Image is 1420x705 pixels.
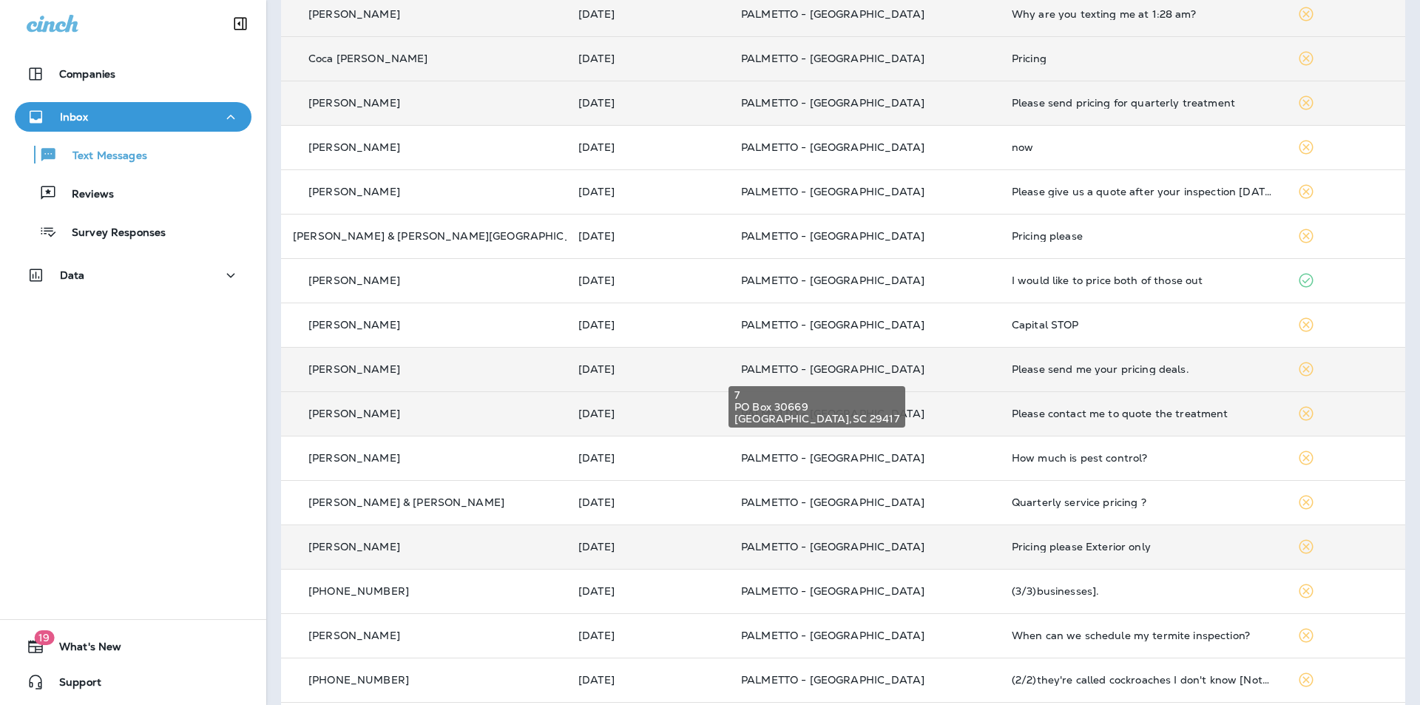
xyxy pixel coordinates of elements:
[1012,630,1274,641] div: When can we schedule my termite inspection?
[308,584,409,598] span: [PHONE_NUMBER]
[15,178,251,209] button: Reviews
[58,149,147,163] p: Text Messages
[1012,230,1274,242] div: Pricing please
[741,274,924,287] span: PALMETTO - [GEOGRAPHIC_DATA]
[308,630,400,641] p: [PERSON_NAME]
[308,673,409,687] span: [PHONE_NUMBER]
[578,630,717,641] p: Sep 18, 2025 10:17 AM
[741,7,924,21] span: PALMETTO - [GEOGRAPHIC_DATA]
[308,408,400,419] p: [PERSON_NAME]
[741,318,924,331] span: PALMETTO - [GEOGRAPHIC_DATA]
[1012,186,1274,198] div: Please give us a quote after your inspection tomorrow.
[734,389,899,401] span: 7
[741,584,924,598] span: PALMETTO - [GEOGRAPHIC_DATA]
[741,496,924,509] span: PALMETTO - [GEOGRAPHIC_DATA]
[741,52,924,65] span: PALMETTO - [GEOGRAPHIC_DATA]
[15,632,251,661] button: 19What's New
[15,260,251,290] button: Data
[734,401,899,413] span: PO Box 30669
[578,274,717,286] p: Sep 18, 2025 12:20 PM
[578,496,717,508] p: Sep 18, 2025 10:42 AM
[308,141,400,153] p: [PERSON_NAME]
[60,269,85,281] p: Data
[15,59,251,89] button: Companies
[741,96,924,109] span: PALMETTO - [GEOGRAPHIC_DATA]
[741,540,924,553] span: PALMETTO - [GEOGRAPHIC_DATA]
[34,630,54,645] span: 19
[308,8,400,20] p: [PERSON_NAME]
[308,363,400,375] p: [PERSON_NAME]
[1012,585,1274,597] div: (3/3)businesses].
[578,541,717,553] p: Sep 18, 2025 10:27 AM
[1012,141,1274,153] div: now
[1012,363,1274,375] div: Please send me your pricing deals.
[57,226,166,240] p: Survey Responses
[578,53,717,64] p: Sep 18, 2025 11:30 PM
[15,102,251,132] button: Inbox
[15,667,251,697] button: Support
[741,141,924,154] span: PALMETTO - [GEOGRAPHIC_DATA]
[44,641,121,658] span: What's New
[1012,452,1274,464] div: How much is pest control?
[1012,97,1274,109] div: Please send pricing for quarterly treatment
[734,413,899,425] span: [GEOGRAPHIC_DATA] , SC 29417
[60,111,88,123] p: Inbox
[44,676,101,694] span: Support
[741,229,924,243] span: PALMETTO - [GEOGRAPHIC_DATA]
[1012,8,1274,20] div: Why are you texting me at 1:28 am?
[308,274,400,286] p: [PERSON_NAME]
[1012,496,1274,508] div: Quarterly service pricing ?
[59,68,115,80] p: Companies
[578,141,717,153] p: Sep 18, 2025 06:32 PM
[308,53,428,64] p: Coca [PERSON_NAME]
[741,451,924,465] span: PALMETTO - [GEOGRAPHIC_DATA]
[1012,274,1274,286] div: I would like to price both of those out
[578,319,717,331] p: Sep 18, 2025 12:13 PM
[578,230,717,242] p: Sep 18, 2025 01:06 PM
[57,188,114,202] p: Reviews
[1012,408,1274,419] div: Please contact me to quote the treatment
[15,216,251,247] button: Survey Responses
[220,9,261,38] button: Collapse Sidebar
[578,408,717,419] p: Sep 18, 2025 11:01 AM
[578,8,717,20] p: Sep 19, 2025 07:40 AM
[1012,541,1274,553] div: Pricing please Exterior only
[741,185,924,198] span: PALMETTO - [GEOGRAPHIC_DATA]
[308,186,400,198] p: [PERSON_NAME]
[15,139,251,170] button: Text Messages
[741,629,924,642] span: PALMETTO - [GEOGRAPHIC_DATA]
[1012,674,1274,686] div: (2/2)they're called cockroaches I don't know [Notes from LSA: (1) This customer has requested a q...
[308,97,400,109] p: [PERSON_NAME]
[308,541,400,553] p: [PERSON_NAME]
[578,363,717,375] p: Sep 18, 2025 11:22 AM
[578,186,717,198] p: Sep 18, 2025 05:18 PM
[578,452,717,464] p: Sep 18, 2025 10:54 AM
[293,230,603,242] p: [PERSON_NAME] & [PERSON_NAME][GEOGRAPHIC_DATA]
[578,674,717,686] p: Sep 18, 2025 10:06 AM
[308,319,400,331] p: [PERSON_NAME]
[1012,53,1274,64] div: Pricing
[578,97,717,109] p: Sep 18, 2025 08:59 PM
[578,585,717,597] p: Sep 18, 2025 10:26 AM
[1012,319,1274,331] div: Capital STOP
[308,496,504,508] p: [PERSON_NAME] & [PERSON_NAME]
[308,452,400,464] p: [PERSON_NAME]
[741,362,924,376] span: PALMETTO - [GEOGRAPHIC_DATA]
[741,673,924,687] span: PALMETTO - [GEOGRAPHIC_DATA]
